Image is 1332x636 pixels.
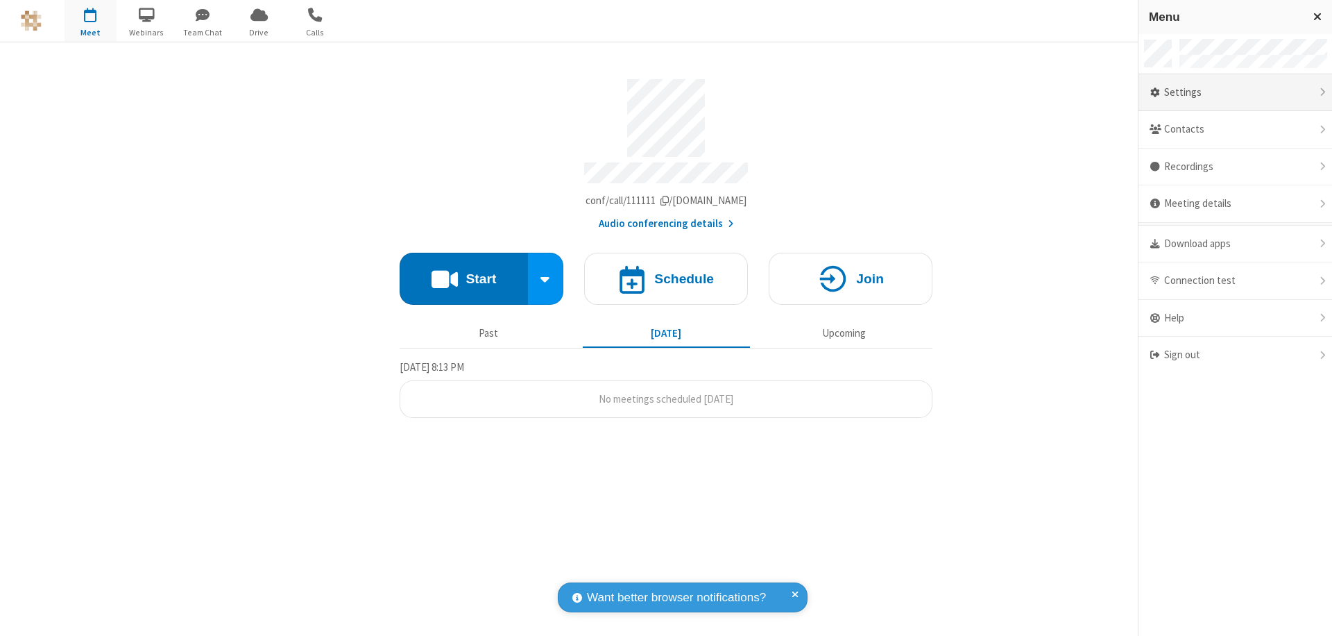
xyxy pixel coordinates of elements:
[1138,74,1332,112] div: Settings
[599,216,734,232] button: Audio conferencing details
[177,26,229,39] span: Team Chat
[586,194,747,207] span: Copy my meeting room link
[400,253,528,305] button: Start
[584,253,748,305] button: Schedule
[1138,300,1332,337] div: Help
[583,320,750,346] button: [DATE]
[654,272,714,285] h4: Schedule
[760,320,928,346] button: Upcoming
[856,272,884,285] h4: Join
[400,69,932,232] section: Account details
[586,193,747,209] button: Copy my meeting room linkCopy my meeting room link
[587,589,766,607] span: Want better browser notifications?
[405,320,572,346] button: Past
[21,10,42,31] img: QA Selenium DO NOT DELETE OR CHANGE
[1138,226,1332,263] div: Download apps
[528,253,564,305] div: Start conference options
[1138,111,1332,149] div: Contacts
[769,253,932,305] button: Join
[1138,185,1332,223] div: Meeting details
[1138,262,1332,300] div: Connection test
[400,359,932,419] section: Today's Meetings
[289,26,341,39] span: Calls
[1138,149,1332,186] div: Recordings
[233,26,285,39] span: Drive
[466,272,496,285] h4: Start
[1138,337,1332,374] div: Sign out
[121,26,173,39] span: Webinars
[400,360,464,374] span: [DATE] 8:13 PM
[1149,10,1301,24] h3: Menu
[65,26,117,39] span: Meet
[599,392,733,405] span: No meetings scheduled [DATE]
